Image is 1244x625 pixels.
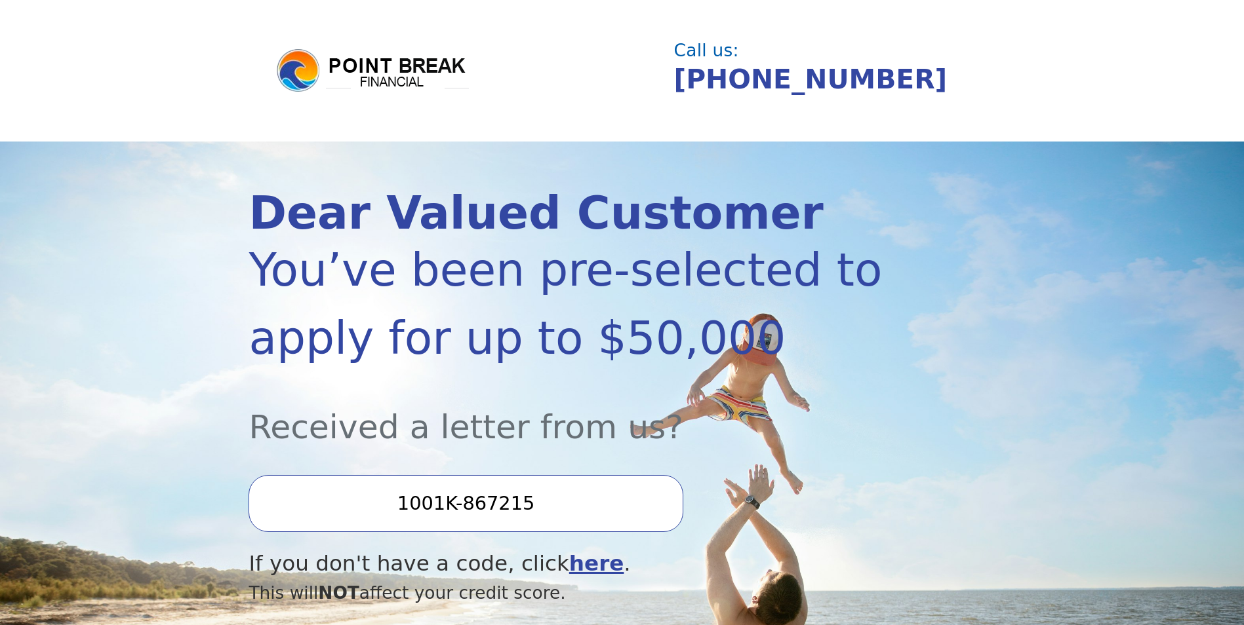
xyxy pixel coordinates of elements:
span: NOT [318,582,359,603]
div: This will affect your credit score. [249,580,883,606]
div: Received a letter from us? [249,372,883,451]
input: Enter your Offer Code: [249,475,683,531]
a: here [569,551,624,576]
div: Call us: [674,42,985,59]
div: You’ve been pre-selected to apply for up to $50,000 [249,236,883,372]
div: Dear Valued Customer [249,191,883,236]
a: [PHONE_NUMBER] [674,64,948,95]
div: If you don't have a code, click . [249,548,883,580]
img: logo.png [275,47,472,94]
